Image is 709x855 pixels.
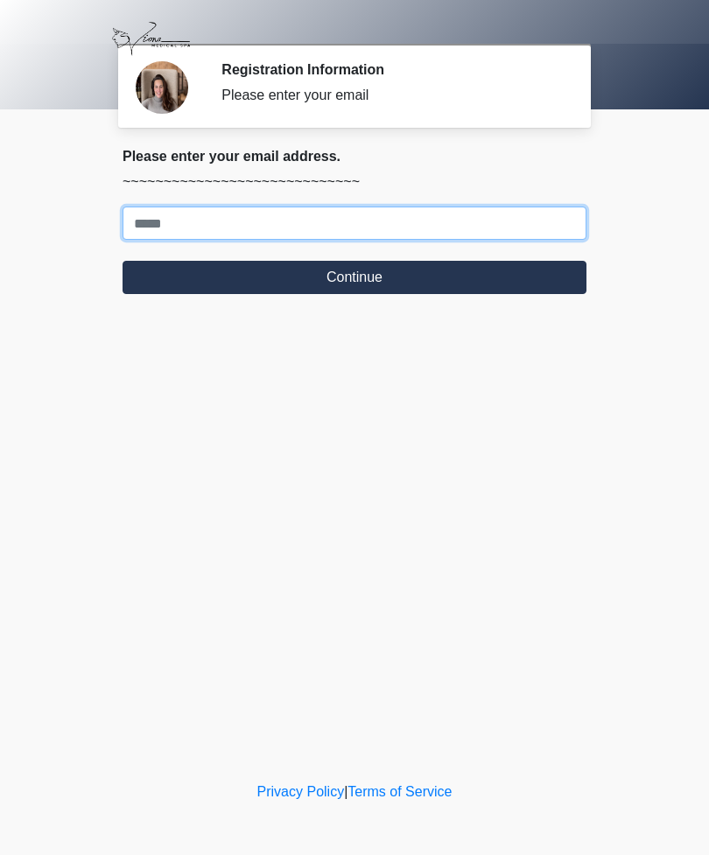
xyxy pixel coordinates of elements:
[257,784,345,799] a: Privacy Policy
[136,61,188,114] img: Agent Avatar
[123,172,586,193] p: ~~~~~~~~~~~~~~~~~~~~~~~~~~~~~
[105,13,197,65] img: Viona Medical Spa Logo
[221,85,560,106] div: Please enter your email
[347,784,452,799] a: Terms of Service
[344,784,347,799] a: |
[123,261,586,294] button: Continue
[123,148,586,165] h2: Please enter your email address.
